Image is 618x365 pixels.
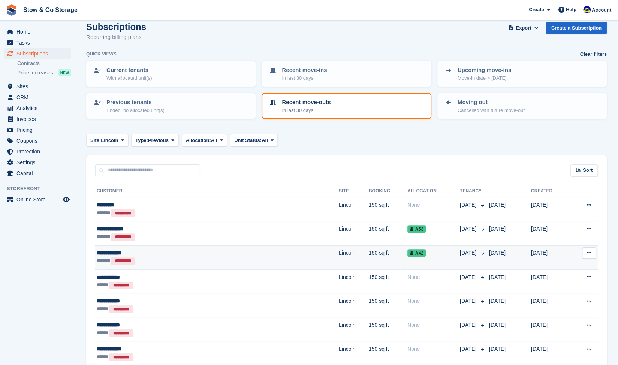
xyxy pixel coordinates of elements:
[87,94,255,118] a: Previous tenants Ended, no allocated unit(s)
[369,293,407,317] td: 150 sq ft
[339,245,369,269] td: Lincoln
[101,137,118,144] span: Lincoln
[148,137,169,144] span: Previous
[7,185,75,192] span: Storefront
[4,92,71,103] a: menu
[16,157,61,168] span: Settings
[4,103,71,113] a: menu
[16,37,61,48] span: Tasks
[531,185,570,197] th: Created
[583,6,591,13] img: Rob Good-Stephenson
[339,317,369,341] td: Lincoln
[16,125,61,135] span: Pricing
[282,74,327,82] p: In last 30 days
[460,297,478,305] span: [DATE]
[282,98,331,107] p: Recent move-outs
[407,225,426,233] span: A53
[546,22,607,34] a: Create a Subscription
[460,273,478,281] span: [DATE]
[339,293,369,317] td: Lincoln
[489,322,506,328] span: [DATE]
[95,185,339,197] th: Customer
[4,194,71,205] a: menu
[369,317,407,341] td: 150 sq ft
[531,317,570,341] td: [DATE]
[20,4,81,16] a: Stow & Go Storage
[489,202,506,208] span: [DATE]
[339,221,369,245] td: Lincoln
[86,51,117,57] h6: Quick views
[489,226,506,232] span: [DATE]
[234,137,262,144] span: Unit Status:
[458,98,525,107] p: Moving out
[458,66,511,74] p: Upcoming move-ins
[230,134,278,146] button: Unit Status: All
[580,51,607,58] a: Clear filters
[90,137,101,144] span: Site:
[339,185,369,197] th: Site
[531,197,570,221] td: [DATE]
[531,245,570,269] td: [DATE]
[4,37,71,48] a: menu
[438,94,606,118] a: Moving out Cancelled with future move-out
[339,269,369,293] td: Lincoln
[407,273,460,281] div: None
[262,61,430,86] a: Recent move-ins In last 30 days
[489,346,506,352] span: [DATE]
[16,81,61,92] span: Sites
[16,27,61,37] span: Home
[4,27,71,37] a: menu
[407,249,426,257] span: A42
[369,245,407,269] td: 150 sq ft
[458,74,511,82] p: Move-in date > [DATE]
[4,125,71,135] a: menu
[369,269,407,293] td: 150 sq ft
[531,293,570,317] td: [DATE]
[460,201,478,209] span: [DATE]
[262,94,430,118] a: Recent move-outs In last 30 days
[17,69,53,76] span: Price increases
[131,134,178,146] button: Type: Previous
[282,66,327,74] p: Recent move-ins
[86,22,146,32] h1: Subscriptions
[460,225,478,233] span: [DATE]
[16,103,61,113] span: Analytics
[458,107,525,114] p: Cancelled with future move-out
[460,249,478,257] span: [DATE]
[16,168,61,179] span: Capital
[282,107,331,114] p: In last 30 days
[87,61,255,86] a: Current tenants With allocated unit(s)
[16,136,61,146] span: Coupons
[6,4,17,16] img: stora-icon-8386f47178a22dfd0bd8f6a31ec36ba5ce8667c1dd55bd0f319d3a0aa187defe.svg
[531,221,570,245] td: [DATE]
[369,221,407,245] td: 150 sq ft
[460,185,486,197] th: Tenancy
[86,33,146,42] p: Recurring billing plans
[16,48,61,59] span: Subscriptions
[16,92,61,103] span: CRM
[4,157,71,168] a: menu
[4,168,71,179] a: menu
[4,146,71,157] a: menu
[407,321,460,329] div: None
[516,24,531,32] span: Export
[106,98,165,107] p: Previous tenants
[529,6,544,13] span: Create
[592,6,611,14] span: Account
[489,298,506,304] span: [DATE]
[106,107,165,114] p: Ended, no allocated unit(s)
[531,269,570,293] td: [DATE]
[438,61,606,86] a: Upcoming move-ins Move-in date > [DATE]
[407,297,460,305] div: None
[369,197,407,221] td: 150 sq ft
[4,48,71,59] a: menu
[460,345,478,353] span: [DATE]
[489,250,506,256] span: [DATE]
[4,114,71,124] a: menu
[16,146,61,157] span: Protection
[4,136,71,146] a: menu
[16,194,61,205] span: Online Store
[4,81,71,92] a: menu
[583,167,593,174] span: Sort
[407,201,460,209] div: None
